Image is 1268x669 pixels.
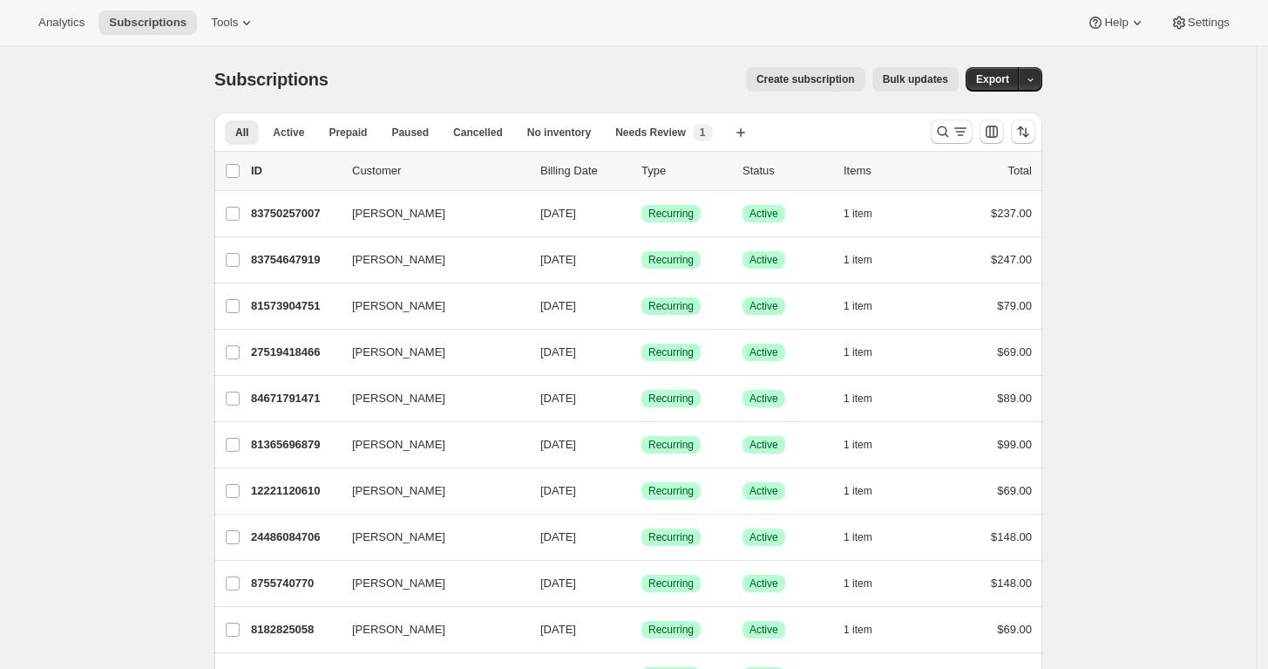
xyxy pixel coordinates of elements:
p: 81365696879 [251,436,338,454]
button: 1 item [844,201,892,226]
span: Active [749,484,778,498]
div: 27519418466[PERSON_NAME][DATE]SuccessRecurringSuccessActive1 item$69.00 [251,340,1032,365]
span: Recurring [648,577,694,590]
button: [PERSON_NAME] [342,431,516,459]
div: 83754647919[PERSON_NAME][DATE]SuccessRecurringSuccessActive1 item$247.00 [251,248,1032,272]
span: Help [1104,16,1128,30]
span: $237.00 [991,207,1032,220]
span: [PERSON_NAME] [352,621,445,638]
span: Active [749,345,778,359]
p: Total [1008,162,1032,180]
button: [PERSON_NAME] [342,246,516,274]
button: Bulk updates [872,67,959,92]
span: Paused [391,126,429,140]
span: [PERSON_NAME] [352,482,445,500]
button: Subscriptions [98,10,197,35]
button: Export [966,67,1020,92]
div: 81573904751[PERSON_NAME][DATE]SuccessRecurringSuccessActive1 item$79.00 [251,294,1032,318]
button: 1 item [844,479,892,503]
span: 1 item [844,623,872,637]
span: Active [749,392,778,406]
span: All [235,126,248,140]
span: 1 item [844,299,872,313]
span: $79.00 [997,299,1032,312]
span: [DATE] [540,438,576,451]
span: Recurring [648,438,694,452]
div: 81365696879[PERSON_NAME][DATE]SuccessRecurringSuccessActive1 item$99.00 [251,433,1032,457]
span: Needs Review [615,126,686,140]
p: Customer [352,162,526,180]
button: 1 item [844,618,892,642]
span: Prepaid [329,126,367,140]
div: 12221120610[PERSON_NAME][DATE]SuccessRecurringSuccessActive1 item$69.00 [251,479,1032,503]
div: Type [641,162,729,180]
span: Recurring [648,623,694,637]
span: Recurring [648,530,694,544]
p: 8182825058 [251,621,338,638]
button: 1 item [844,571,892,596]
span: $69.00 [997,484,1032,497]
div: IDCustomerBilling DateTypeStatusItemsTotal [251,162,1032,180]
span: [PERSON_NAME] [352,205,445,222]
span: Recurring [648,299,694,313]
span: [DATE] [540,530,576,543]
button: [PERSON_NAME] [342,338,516,366]
button: Help [1076,10,1156,35]
div: 83750257007[PERSON_NAME][DATE]SuccessRecurringSuccessActive1 item$237.00 [251,201,1032,226]
button: 1 item [844,248,892,272]
span: [DATE] [540,253,576,266]
span: 1 item [844,345,872,359]
button: 1 item [844,294,892,318]
button: [PERSON_NAME] [342,477,516,505]
span: $69.00 [997,345,1032,358]
span: [PERSON_NAME] [352,575,445,592]
p: 83750257007 [251,205,338,222]
p: 84671791471 [251,390,338,407]
button: [PERSON_NAME] [342,570,516,597]
span: Export [976,72,1009,86]
div: Items [844,162,931,180]
span: Recurring [648,253,694,267]
span: [DATE] [540,299,576,312]
button: Analytics [28,10,95,35]
span: $99.00 [997,438,1032,451]
span: $89.00 [997,392,1032,405]
span: [PERSON_NAME] [352,297,445,315]
span: 1 item [844,530,872,544]
span: 1 item [844,577,872,590]
button: Create subscription [746,67,865,92]
p: 81573904751 [251,297,338,315]
button: [PERSON_NAME] [342,385,516,413]
button: Customize table column order and visibility [980,119,1004,144]
span: Active [749,438,778,452]
button: [PERSON_NAME] [342,616,516,644]
p: ID [251,162,338,180]
button: [PERSON_NAME] [342,292,516,320]
button: [PERSON_NAME] [342,200,516,228]
span: $69.00 [997,623,1032,636]
span: [DATE] [540,207,576,220]
button: 1 item [844,340,892,365]
span: Subscriptions [214,70,329,89]
span: 1 [700,126,706,140]
span: Active [749,623,778,637]
span: [DATE] [540,577,576,590]
span: Recurring [648,207,694,221]
span: [PERSON_NAME] [352,529,445,546]
span: [PERSON_NAME] [352,344,445,361]
span: 1 item [844,438,872,452]
span: Recurring [648,392,694,406]
span: $148.00 [991,530,1032,543]
span: Active [749,530,778,544]
p: Status [742,162,830,180]
p: 24486084706 [251,529,338,546]
p: 83754647919 [251,251,338,269]
button: Create new view [727,120,755,145]
span: Settings [1188,16,1230,30]
span: [PERSON_NAME] [352,251,445,269]
button: Tools [200,10,266,35]
button: [PERSON_NAME] [342,523,516,551]
span: $247.00 [991,253,1032,266]
span: $148.00 [991,577,1032,590]
p: Billing Date [540,162,627,180]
